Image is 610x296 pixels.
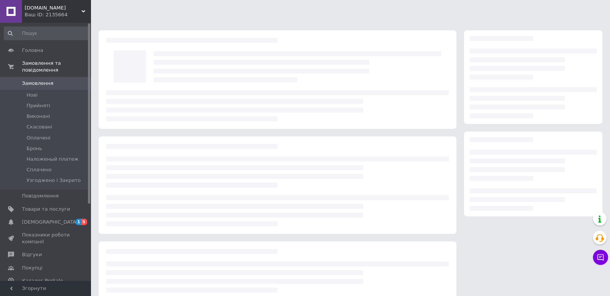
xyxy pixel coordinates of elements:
span: Головна [22,47,43,54]
span: Виконані [27,113,50,120]
span: [DEMOGRAPHIC_DATA] [22,219,78,226]
span: Замовлення [22,80,53,87]
span: Johnsons.com.ua [25,5,82,11]
span: Наложеный платеж [27,156,78,163]
span: Показники роботи компанії [22,232,70,245]
span: Покупці [22,265,42,271]
span: Оплачені [27,135,50,141]
span: Сплачено [27,166,52,173]
span: 5 [81,219,87,225]
input: Пошук [4,27,89,40]
span: Каталог ProSale [22,277,63,284]
span: Відгуки [22,251,42,258]
span: Бронь [27,145,42,152]
span: Узгоджено і Закрито [27,177,81,184]
button: Чат з покупцем [593,250,608,265]
span: Скасовані [27,124,52,130]
span: 1 [75,219,82,225]
span: Товари та послуги [22,206,70,213]
div: Ваш ID: 2135664 [25,11,91,18]
span: Замовлення та повідомлення [22,60,91,74]
span: Повідомлення [22,193,59,199]
span: Нові [27,92,38,99]
span: Прийняті [27,102,50,109]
